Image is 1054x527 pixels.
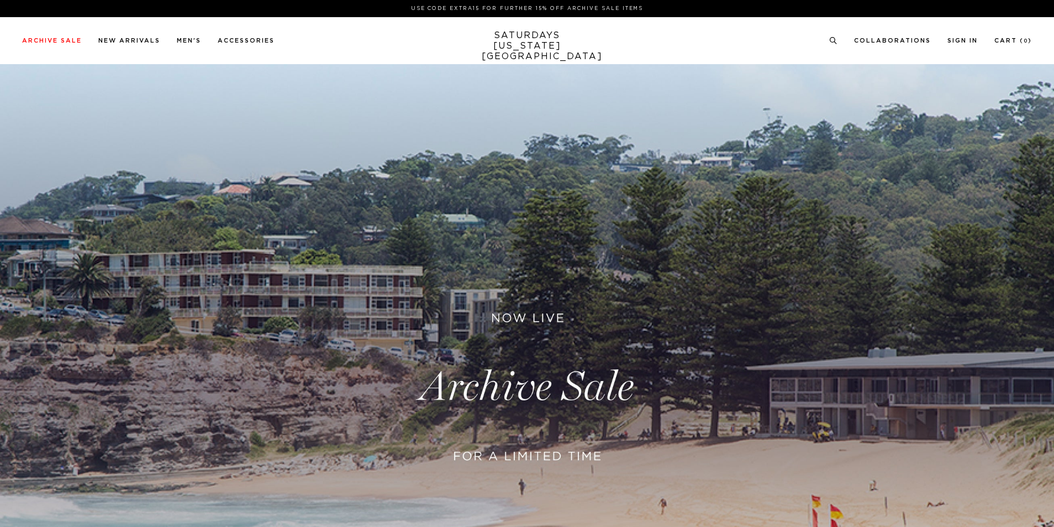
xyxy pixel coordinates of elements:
small: 0 [1024,39,1028,44]
a: Accessories [218,38,275,44]
a: Men's [177,38,201,44]
a: SATURDAYS[US_STATE][GEOGRAPHIC_DATA] [482,30,573,62]
a: Cart (0) [994,38,1032,44]
a: New Arrivals [98,38,160,44]
p: Use Code EXTRA15 for Further 15% Off Archive Sale Items [27,4,1027,13]
a: Collaborations [854,38,931,44]
a: Archive Sale [22,38,82,44]
a: Sign In [947,38,978,44]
